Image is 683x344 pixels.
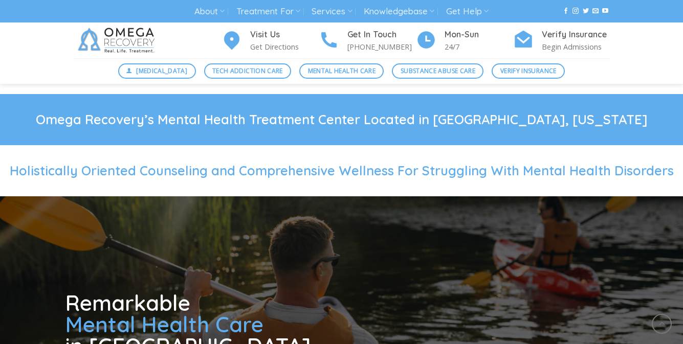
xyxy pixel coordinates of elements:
a: Follow on Twitter [583,8,589,15]
span: Mental Health Care [65,311,263,338]
p: 24/7 [445,41,513,53]
a: Follow on YouTube [602,8,608,15]
h4: Mon-Sun [445,28,513,41]
span: Tech Addiction Care [212,66,283,76]
a: Substance Abuse Care [392,63,483,79]
a: Follow on Facebook [563,8,569,15]
a: Visit Us Get Directions [222,28,319,53]
a: Get In Touch [PHONE_NUMBER] [319,28,416,53]
p: Begin Admissions [542,41,610,53]
a: Services [312,2,352,21]
span: [MEDICAL_DATA] [136,66,187,76]
a: Verify Insurance [492,63,565,79]
a: [MEDICAL_DATA] [118,63,196,79]
h4: Verify Insurance [542,28,610,41]
h4: Get In Touch [347,28,416,41]
a: Get Help [446,2,489,21]
span: Substance Abuse Care [401,66,475,76]
a: Treatment For [236,2,300,21]
a: Send us an email [592,8,599,15]
span: Verify Insurance [500,66,557,76]
a: Follow on Instagram [572,8,579,15]
a: Mental Health Care [299,63,384,79]
a: Verify Insurance Begin Admissions [513,28,610,53]
p: [PHONE_NUMBER] [347,41,416,53]
a: Knowledgebase [364,2,434,21]
a: Tech Addiction Care [204,63,292,79]
span: Mental Health Care [308,66,376,76]
a: Go to top [652,314,672,334]
p: Get Directions [250,41,319,53]
img: Omega Recovery [73,22,163,58]
h4: Visit Us [250,28,319,41]
span: Holistically Oriented Counseling and Comprehensive Wellness For Struggling With Mental Health Dis... [10,163,674,178]
a: About [194,2,225,21]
